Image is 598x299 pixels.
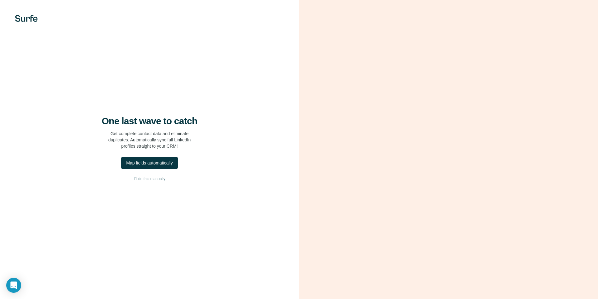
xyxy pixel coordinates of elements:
[108,130,191,149] p: Get complete contact data and eliminate duplicates. Automatically sync full LinkedIn profiles str...
[102,115,197,127] h4: One last wave to catch
[12,174,287,184] button: I’ll do this manually
[121,157,178,169] button: Map fields automatically
[126,160,173,166] div: Map fields automatically
[6,278,21,293] div: Open Intercom Messenger
[15,15,38,22] img: Surfe's logo
[134,176,165,182] span: I’ll do this manually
